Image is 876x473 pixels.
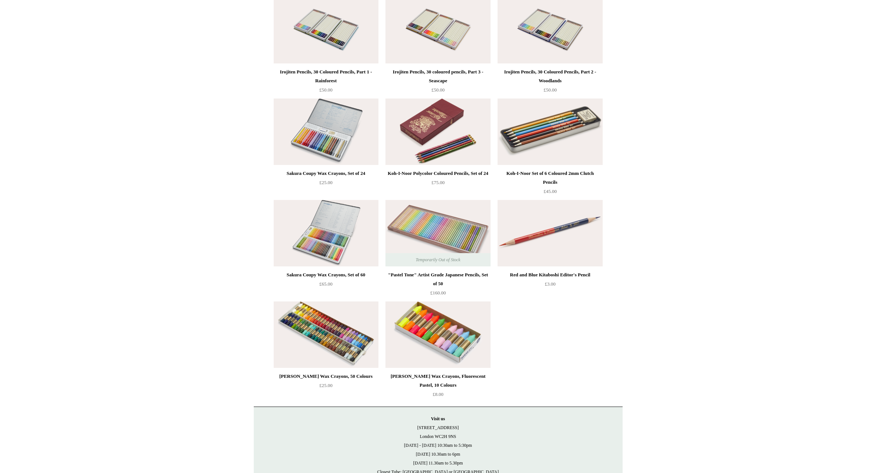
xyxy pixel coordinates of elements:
span: £50.00 [544,87,557,93]
div: Irojiten Pencils, 30 Coloured Pencils, Part 2 - Woodlands [499,68,600,85]
a: Irojiten Pencils, 30 Coloured Pencils, Part 1 - Rainforest £50.00 [274,68,378,98]
a: Koh-I-Noor Polycolor Coloured Pencils, Set of 24 £75.00 [385,169,490,199]
div: Irojiten Pencils, 30 coloured pencils, Part 3 - Seascape [387,68,488,85]
img: Koh-I-Noor Polycolor Coloured Pencils, Set of 24 [385,99,490,165]
div: [PERSON_NAME] Wax Crayons, 50 Colours [276,372,377,381]
div: Koh-I-Noor Polycolor Coloured Pencils, Set of 24 [387,169,488,178]
a: Koh-I-Noor Set of 6 Coloured 2mm Clutch Pencils Koh-I-Noor Set of 6 Coloured 2mm Clutch Pencils [498,99,602,165]
span: £50.00 [432,87,445,93]
a: Koh-I-Noor Polycolor Coloured Pencils, Set of 24 Koh-I-Noor Polycolor Coloured Pencils, Set of 24 [385,99,490,165]
span: Temporarily Out of Stock [408,253,468,266]
a: "Pastel Tone" Artist Grade Japanese Pencils, Set of 50 £160.00 [385,270,490,301]
div: Red and Blue Kitaboshi Editor's Pencil [499,270,600,279]
span: £25.00 [319,180,333,185]
a: Irojiten Pencils, 30 coloured pencils, Part 3 - Seascape £50.00 [385,68,490,98]
a: [PERSON_NAME] Wax Crayons, 50 Colours £25.00 [274,372,378,402]
div: Sakura Coupy Wax Crayons, Set of 24 [276,169,377,178]
a: [PERSON_NAME] Wax Crayons, Fluorescent Pastel, 10 Colours £8.00 [385,372,490,402]
a: Sakura Coupy Wax Crayons, Set of 60 £65.00 [274,270,378,301]
a: Manley Wax Crayons, Fluorescent Pastel, 10 Colours Manley Wax Crayons, Fluorescent Pastel, 10 Col... [385,301,490,368]
a: Red and Blue Kitaboshi Editor's Pencil Red and Blue Kitaboshi Editor's Pencil [498,200,602,266]
span: £45.00 [544,189,557,194]
div: Sakura Coupy Wax Crayons, Set of 60 [276,270,377,279]
div: "Pastel Tone" Artist Grade Japanese Pencils, Set of 50 [387,270,488,288]
a: Red and Blue Kitaboshi Editor's Pencil £3.00 [498,270,602,301]
img: Manley Wax Crayons, Fluorescent Pastel, 10 Colours [385,301,490,368]
a: Koh-I-Noor Set of 6 Coloured 2mm Clutch Pencils £45.00 [498,169,602,199]
a: Manley Wax Crayons, 50 Colours Manley Wax Crayons, 50 Colours [274,301,378,368]
div: Koh-I-Noor Set of 6 Coloured 2mm Clutch Pencils [499,169,600,187]
img: Manley Wax Crayons, 50 Colours [274,301,378,368]
span: £160.00 [430,290,446,296]
span: £8.00 [433,391,443,397]
strong: Visit us [431,416,445,421]
img: "Pastel Tone" Artist Grade Japanese Pencils, Set of 50 [385,200,490,266]
a: Sakura Coupy Wax Crayons, Set of 60 Sakura Coupy Wax Crayons, Set of 60 [274,200,378,266]
a: "Pastel Tone" Artist Grade Japanese Pencils, Set of 50 "Pastel Tone" Artist Grade Japanese Pencil... [385,200,490,266]
a: Sakura Coupy Wax Crayons, Set of 24 Sakura Coupy Wax Crayons, Set of 24 [274,99,378,165]
span: £3.00 [545,281,555,287]
span: £75.00 [432,180,445,185]
a: Sakura Coupy Wax Crayons, Set of 24 £25.00 [274,169,378,199]
span: £65.00 [319,281,333,287]
div: [PERSON_NAME] Wax Crayons, Fluorescent Pastel, 10 Colours [387,372,488,390]
span: £25.00 [319,383,333,388]
img: Red and Blue Kitaboshi Editor's Pencil [498,200,602,266]
span: £50.00 [319,87,333,93]
div: Irojiten Pencils, 30 Coloured Pencils, Part 1 - Rainforest [276,68,377,85]
a: Irojiten Pencils, 30 Coloured Pencils, Part 2 - Woodlands £50.00 [498,68,602,98]
img: Sakura Coupy Wax Crayons, Set of 24 [274,99,378,165]
img: Sakura Coupy Wax Crayons, Set of 60 [274,200,378,266]
img: Koh-I-Noor Set of 6 Coloured 2mm Clutch Pencils [498,99,602,165]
